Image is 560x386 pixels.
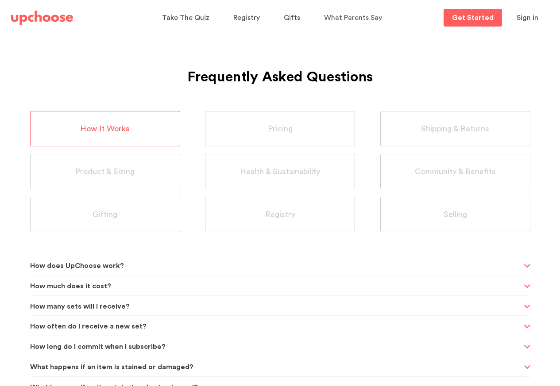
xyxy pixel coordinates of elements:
[284,9,303,27] a: Gifts
[240,167,320,177] span: Health & Sustainability
[75,167,135,177] span: Product & Sizing
[444,9,502,27] a: Get Started
[11,9,73,27] a: UpChoose
[30,316,521,337] span: How often do I receive a new set?
[80,124,130,134] span: How It Works
[284,14,300,21] span: Gifts
[93,210,117,220] span: Gifting
[324,9,385,27] a: What Parents Say
[421,124,489,134] span: Shipping & Returns
[415,167,496,177] span: Community & Benefits
[517,14,538,21] span: Sign in
[30,296,521,317] span: How many sets will I receive?
[30,47,530,88] h1: Frequently Asked Questions
[506,9,549,27] button: Sign in
[30,336,521,358] span: How long do I commit when I subscribe?
[30,356,521,378] span: What happens if an item is stained or damaged?
[265,210,295,220] span: Registry
[268,124,293,134] span: Pricing
[233,9,263,27] a: Registry
[162,14,209,21] span: Take The Quiz
[324,14,382,21] span: What Parents Say
[444,210,467,220] span: Selling
[452,14,494,21] p: Get Started
[162,9,212,27] a: Take The Quiz
[30,255,521,277] span: How does UpChoose work?
[233,14,260,21] span: Registry
[11,11,73,25] img: UpChoose
[30,275,521,297] span: How much does it cost?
